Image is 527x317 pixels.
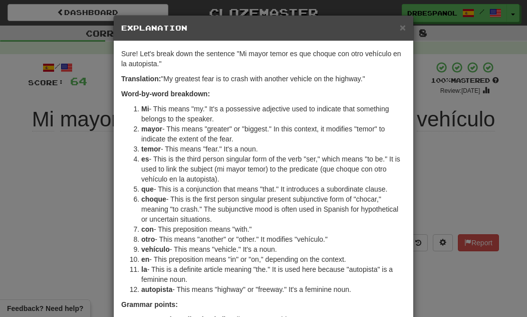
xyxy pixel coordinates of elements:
strong: Word-by-word breakdown: [121,90,210,98]
strong: con [141,225,154,233]
li: - This preposition means "in" or "on," depending on the context. [141,254,406,264]
strong: vehículo [141,245,170,253]
p: "My greatest fear is to crash with another vehicle on the highway." [121,74,406,84]
strong: mayor [141,125,162,133]
li: - This preposition means "with." [141,224,406,234]
h5: Explanation [121,23,406,33]
strong: la [141,265,147,273]
strong: Grammar points: [121,300,178,308]
p: Sure! Let's break down the sentence "Mi mayor temor es que choque con otro vehículo en la autopis... [121,49,406,69]
span: × [400,22,406,33]
li: - This means "highway" or "freeway." It's a feminine noun. [141,284,406,294]
strong: otro [141,235,155,243]
li: - This is a definite article meaning "the." It is used here because "autopista" is a feminine noun. [141,264,406,284]
button: Close [400,22,406,33]
strong: es [141,155,149,163]
li: - This means "another" or "other." It modifies "vehículo." [141,234,406,244]
li: - This means "vehicle." It's a noun. [141,244,406,254]
strong: que [141,185,154,193]
strong: Mi [141,105,149,113]
li: - This is the first person singular present subjunctive form of "chocar," meaning "to crash." The... [141,194,406,224]
li: - This means "greater" or "biggest." In this context, it modifies "temor" to indicate the extent ... [141,124,406,144]
strong: autopista [141,285,172,293]
strong: choque [141,195,166,203]
strong: temor [141,145,161,153]
li: - This is the third person singular form of the verb "ser," which means "to be." It is used to li... [141,154,406,184]
strong: Translation: [121,75,161,83]
li: - This means "fear." It's a noun. [141,144,406,154]
li: - This means "my." It's a possessive adjective used to indicate that something belongs to the spe... [141,104,406,124]
strong: en [141,255,149,263]
li: - This is a conjunction that means "that." It introduces a subordinate clause. [141,184,406,194]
